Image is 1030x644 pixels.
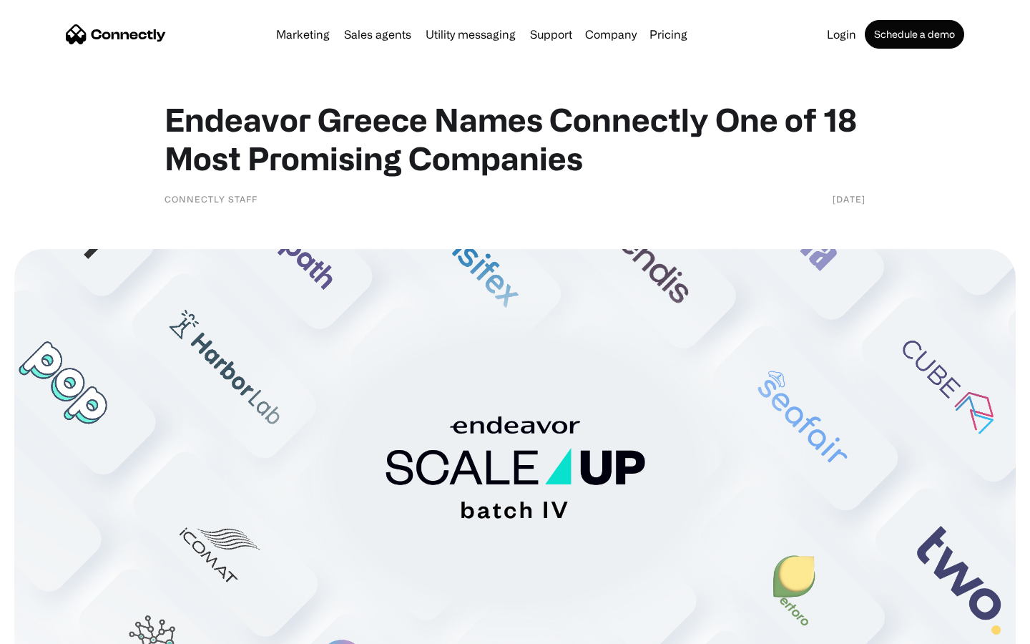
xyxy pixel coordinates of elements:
[524,29,578,40] a: Support
[644,29,693,40] a: Pricing
[865,20,964,49] a: Schedule a demo
[270,29,335,40] a: Marketing
[29,619,86,639] ul: Language list
[420,29,521,40] a: Utility messaging
[821,29,862,40] a: Login
[833,192,865,206] div: [DATE]
[165,100,865,177] h1: Endeavor Greece Names Connectly One of 18 Most Promising Companies
[585,24,637,44] div: Company
[338,29,417,40] a: Sales agents
[165,192,257,206] div: Connectly Staff
[14,619,86,639] aside: Language selected: English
